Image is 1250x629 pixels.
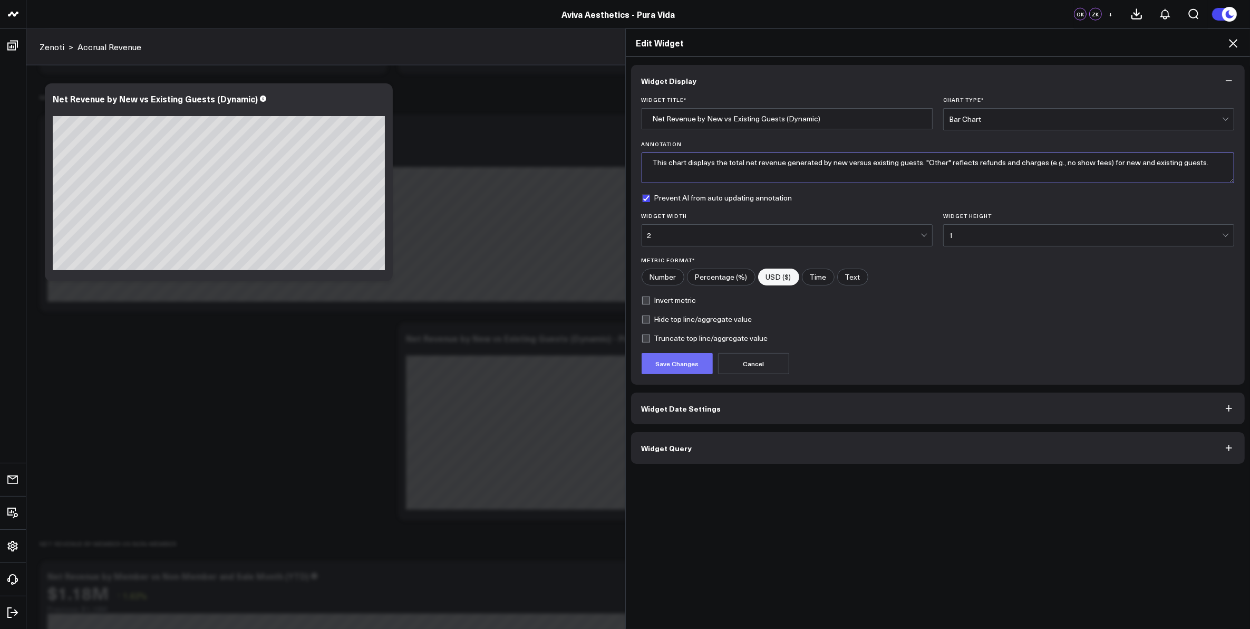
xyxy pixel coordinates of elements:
button: Cancel [718,353,789,374]
button: Widget Query [631,432,1245,464]
label: Annotation [642,141,1235,147]
label: Text [837,269,868,285]
div: 1 [949,231,1222,240]
label: Invert metric [642,296,696,304]
button: Save Changes [642,353,713,374]
label: Prevent AI from auto updating annotation [642,194,792,202]
span: Widget Date Settings [642,404,721,413]
label: Truncate top line/aggregate value [642,334,768,342]
span: Widget Query [642,444,692,452]
div: OK [1074,8,1087,21]
label: Time [802,269,835,285]
label: Hide top line/aggregate value [642,315,752,323]
input: Enter your widget title [642,108,933,129]
label: Number [642,269,684,285]
button: Widget Date Settings [631,393,1245,424]
h2: Edit Widget [636,37,1240,49]
textarea: This chart displays the total net revenue generated by new versus existing guests. "Other" reflec... [642,153,1235,183]
label: Percentage (%) [687,269,755,285]
label: USD ($) [758,269,799,285]
div: 2 [647,231,920,240]
button: + [1104,8,1117,21]
div: Bar Chart [949,115,1222,123]
label: Widget Height [943,213,1234,219]
div: ZK [1089,8,1102,21]
span: + [1109,11,1113,18]
label: Chart Type * [943,97,1234,103]
span: Widget Display [642,77,697,85]
label: Widget Title * [642,97,933,103]
label: Metric Format* [642,257,1235,263]
label: Widget Width [642,213,933,219]
button: Widget Display [631,65,1245,97]
a: Aviva Aesthetics - Pura Vida [562,8,675,20]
